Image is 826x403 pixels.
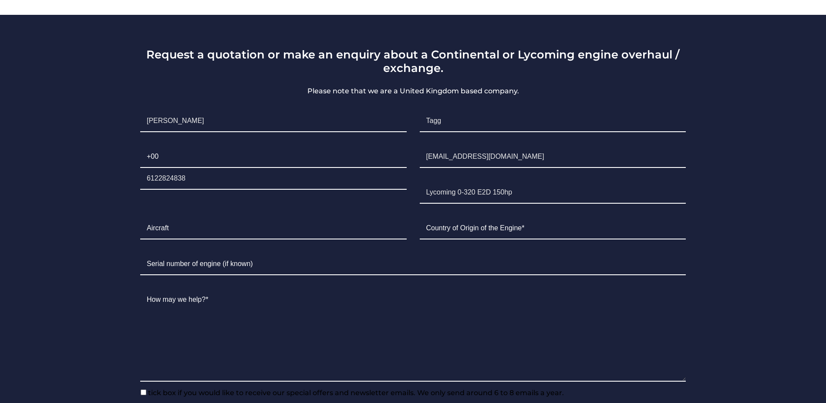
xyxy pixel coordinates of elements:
input: Email* [420,146,686,168]
input: Surname* [420,110,686,132]
span: tick box if you would like to receive our special offers and newsletter emails. We only send arou... [146,389,564,397]
input: Country of Origin of the Engine* [420,218,686,239]
input: +00 [140,146,407,168]
input: Aircraft [140,218,407,239]
input: First Name* [140,110,407,132]
h3: Request a quotation or make an enquiry about a Continental or Lycoming engine overhaul / exchange. [134,48,692,75]
input: tick box if you would like to receive our special offers and newsletter emails. We only send arou... [141,389,146,395]
input: Telephone [140,168,407,190]
input: Serial number of engine (if known) [140,253,686,275]
p: Please note that we are a United Kingdom based company. [134,86,692,96]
